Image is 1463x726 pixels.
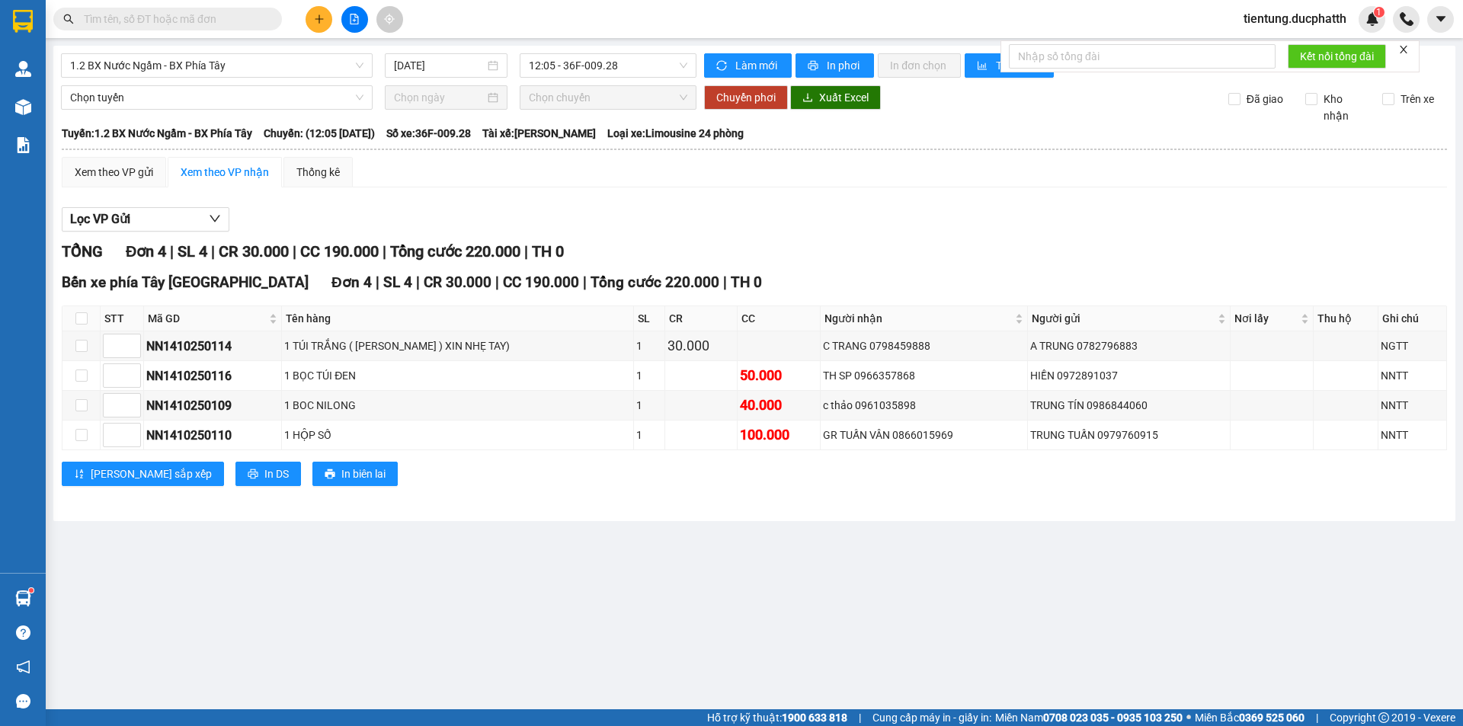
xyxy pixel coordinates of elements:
[284,337,631,354] div: 1 TÚI TRẮNG ( [PERSON_NAME] ) XIN NHẸ TAY)
[293,242,296,261] span: |
[62,242,103,261] span: TỔNG
[341,465,386,482] span: In biên lai
[790,85,881,110] button: downloadXuất Excel
[1374,7,1385,18] sup: 1
[1195,709,1305,726] span: Miền Bắc
[300,242,379,261] span: CC 190.000
[1398,44,1409,55] span: close
[583,273,587,291] span: |
[84,11,264,27] input: Tìm tên, số ĐT hoặc mã đơn
[482,125,596,142] span: Tài xế: [PERSON_NAME]
[1400,12,1413,26] img: phone-icon
[424,273,491,291] span: CR 30.000
[416,273,420,291] span: |
[529,86,687,109] span: Chọn chuyến
[607,125,744,142] span: Loại xe: Limousine 24 phòng
[1381,337,1444,354] div: NGTT
[341,6,368,33] button: file-add
[1030,427,1228,443] div: TRUNG TUẤN 0979760915
[1365,12,1379,26] img: icon-new-feature
[148,310,266,327] span: Mã GD
[802,92,813,104] span: download
[296,164,340,181] div: Thống kê
[977,60,990,72] span: bar-chart
[211,242,215,261] span: |
[634,306,665,331] th: SL
[1043,712,1183,724] strong: 0708 023 035 - 0935 103 250
[16,660,30,674] span: notification
[1030,397,1228,414] div: TRUNG TÍN 0986844060
[1378,306,1447,331] th: Ghi chú
[735,57,780,74] span: Làm mới
[1381,427,1444,443] div: NNTT
[495,273,499,291] span: |
[170,242,174,261] span: |
[91,465,212,482] span: [PERSON_NAME] sắp xếp
[282,306,634,331] th: Tên hàng
[965,53,1054,78] button: bar-chartThống kê
[70,209,130,229] span: Lọc VP Gửi
[1394,91,1440,107] span: Trên xe
[29,588,34,593] sup: 1
[824,310,1011,327] span: Người nhận
[1376,7,1381,18] span: 1
[264,125,375,142] span: Chuyến: (12:05 [DATE])
[740,365,818,386] div: 50.000
[284,397,631,414] div: 1 BOC NILONG
[306,6,332,33] button: plus
[636,367,662,384] div: 1
[394,89,485,106] input: Chọn ngày
[1316,709,1318,726] span: |
[101,306,144,331] th: STT
[529,54,687,77] span: 12:05 - 36F-009.28
[665,306,737,331] th: CR
[731,273,762,291] span: TH 0
[1300,48,1374,65] span: Kết nối tổng đài
[872,709,991,726] span: Cung cấp máy in - giấy in:
[144,361,282,391] td: NN1410250116
[1032,310,1215,327] span: Người gửi
[740,424,818,446] div: 100.000
[146,396,279,415] div: NN1410250109
[827,57,862,74] span: In phơi
[819,89,869,106] span: Xuất Excel
[146,366,279,385] div: NN1410250116
[823,337,1024,354] div: C TRANG 0798459888
[146,337,279,356] div: NN1410250114
[995,709,1183,726] span: Miền Nam
[782,712,847,724] strong: 1900 633 818
[738,306,821,331] th: CC
[636,397,662,414] div: 1
[636,337,662,354] div: 1
[248,469,258,481] span: printer
[146,426,279,445] div: NN1410250110
[823,397,1024,414] div: c thảo 0961035898
[1009,44,1276,69] input: Nhập số tổng đài
[62,207,229,232] button: Lọc VP Gửi
[390,242,520,261] span: Tổng cước 220.000
[376,6,403,33] button: aim
[70,54,363,77] span: 1.2 BX Nước Ngầm - BX Phía Tây
[1239,712,1305,724] strong: 0369 525 060
[74,469,85,481] span: sort-ascending
[209,213,221,225] span: down
[331,273,372,291] span: Đơn 4
[62,273,309,291] span: Bến xe phía Tây [GEOGRAPHIC_DATA]
[325,469,335,481] span: printer
[386,125,471,142] span: Số xe: 36F-009.28
[1434,12,1448,26] span: caret-down
[13,10,33,33] img: logo-vxr
[1314,306,1378,331] th: Thu hộ
[636,427,662,443] div: 1
[591,273,719,291] span: Tổng cước 220.000
[524,242,528,261] span: |
[384,14,395,24] span: aim
[796,53,874,78] button: printerIn phơi
[1381,397,1444,414] div: NNTT
[15,99,31,115] img: warehouse-icon
[716,60,729,72] span: sync
[859,709,861,726] span: |
[235,462,301,486] button: printerIn DS
[740,395,818,416] div: 40.000
[62,462,224,486] button: sort-ascending[PERSON_NAME] sắp xếp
